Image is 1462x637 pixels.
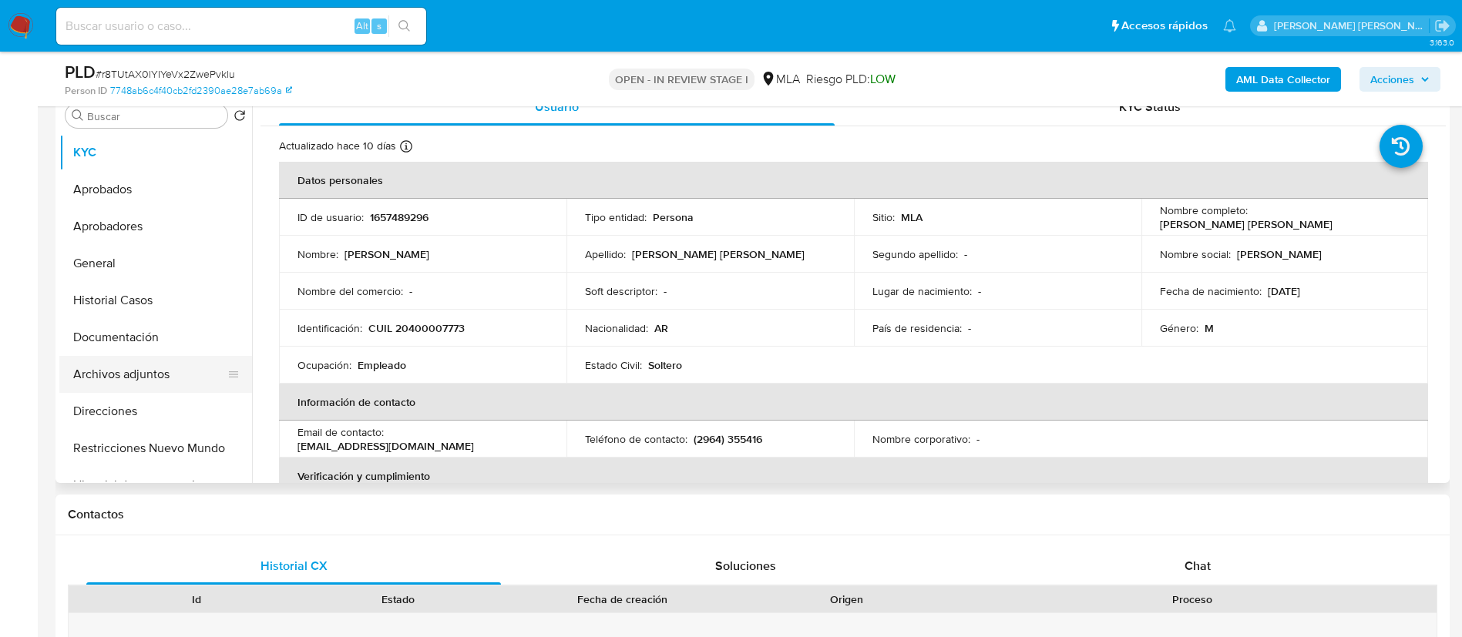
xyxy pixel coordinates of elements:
[1160,247,1231,261] p: Nombre social :
[308,592,489,607] div: Estado
[757,592,937,607] div: Origen
[1274,18,1430,33] p: maria.acosta@mercadolibre.com
[59,319,252,356] button: Documentación
[279,458,1428,495] th: Verificación y cumplimiento
[59,393,252,430] button: Direcciones
[585,432,687,446] p: Teléfono de contacto :
[664,284,667,298] p: -
[59,282,252,319] button: Historial Casos
[87,109,221,123] input: Buscar
[297,358,351,372] p: Ocupación :
[72,109,84,122] button: Buscar
[68,507,1437,522] h1: Contactos
[1160,217,1333,231] p: [PERSON_NAME] [PERSON_NAME]
[1236,67,1330,92] b: AML Data Collector
[356,18,368,33] span: Alt
[96,66,235,82] span: # r8TUtAX0lYIYeVx2ZwePvklu
[585,358,642,372] p: Estado Civil :
[1237,247,1322,261] p: [PERSON_NAME]
[1434,18,1450,34] a: Salir
[872,321,962,335] p: País de residencia :
[959,592,1426,607] div: Proceso
[59,245,252,282] button: General
[510,592,735,607] div: Fecha de creación
[694,432,762,446] p: (2964) 355416
[609,69,755,90] p: OPEN - IN REVIEW STAGE I
[806,71,896,88] span: Riesgo PLD:
[110,84,292,98] a: 7748ab6c4f40cb2fd2390ae28e7ab69a
[872,247,958,261] p: Segundo apellido :
[1430,36,1454,49] span: 3.163.0
[297,439,474,453] p: [EMAIL_ADDRESS][DOMAIN_NAME]
[1160,321,1198,335] p: Género :
[297,284,403,298] p: Nombre del comercio :
[297,425,384,439] p: Email de contacto :
[872,432,970,446] p: Nombre corporativo :
[297,247,338,261] p: Nombre :
[761,71,800,88] div: MLA
[65,59,96,84] b: PLD
[1370,67,1414,92] span: Acciones
[368,321,465,335] p: CUIL 20400007773
[59,171,252,208] button: Aprobados
[297,321,362,335] p: Identificación :
[715,557,776,575] span: Soluciones
[585,247,626,261] p: Apellido :
[1225,67,1341,92] button: AML Data Collector
[279,384,1428,421] th: Información de contacto
[1121,18,1208,34] span: Accesos rápidos
[1160,284,1262,298] p: Fecha de nacimiento :
[872,210,895,224] p: Sitio :
[585,321,648,335] p: Nacionalidad :
[59,467,252,504] button: Historial de conversaciones
[901,210,923,224] p: MLA
[297,210,364,224] p: ID de usuario :
[978,284,981,298] p: -
[653,210,694,224] p: Persona
[279,162,1428,199] th: Datos personales
[872,284,972,298] p: Lugar de nacimiento :
[279,139,396,153] p: Actualizado hace 10 días
[260,557,328,575] span: Historial CX
[1359,67,1440,92] button: Acciones
[964,247,967,261] p: -
[377,18,381,33] span: s
[632,247,805,261] p: [PERSON_NAME] [PERSON_NAME]
[968,321,971,335] p: -
[409,284,412,298] p: -
[1160,203,1248,217] p: Nombre completo :
[1223,19,1236,32] a: Notificaciones
[59,134,252,171] button: KYC
[344,247,429,261] p: [PERSON_NAME]
[59,430,252,467] button: Restricciones Nuevo Mundo
[56,16,426,36] input: Buscar usuario o caso...
[648,358,682,372] p: Soltero
[976,432,980,446] p: -
[654,321,668,335] p: AR
[234,109,246,126] button: Volver al orden por defecto
[358,358,406,372] p: Empleado
[388,15,420,37] button: search-icon
[1205,321,1214,335] p: M
[370,210,429,224] p: 1657489296
[106,592,287,607] div: Id
[1185,557,1211,575] span: Chat
[59,208,252,245] button: Aprobadores
[585,284,657,298] p: Soft descriptor :
[585,210,647,224] p: Tipo entidad :
[870,70,896,88] span: LOW
[1268,284,1300,298] p: [DATE]
[59,356,240,393] button: Archivos adjuntos
[65,84,107,98] b: Person ID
